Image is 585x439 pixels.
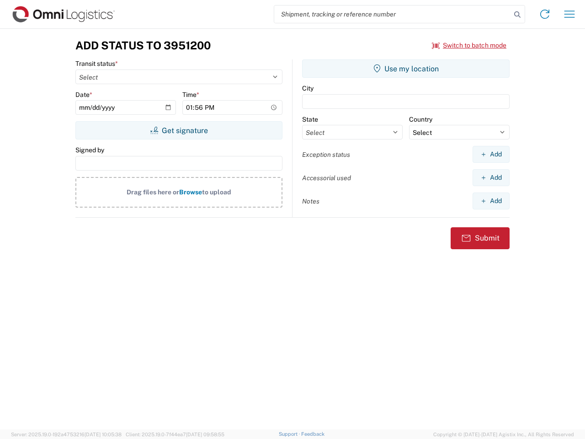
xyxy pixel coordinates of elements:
[274,5,511,23] input: Shipment, tracking or reference number
[126,432,224,437] span: Client: 2025.19.0-7f44ea7
[11,432,122,437] span: Server: 2025.19.0-192a4753216
[75,91,92,99] label: Date
[186,432,224,437] span: [DATE] 09:58:55
[302,197,319,205] label: Notes
[279,431,302,437] a: Support
[473,146,510,163] button: Add
[302,174,351,182] label: Accessorial used
[75,59,118,68] label: Transit status
[451,227,510,249] button: Submit
[432,38,506,53] button: Switch to batch mode
[85,432,122,437] span: [DATE] 10:05:38
[202,188,231,196] span: to upload
[127,188,179,196] span: Drag files here or
[473,193,510,209] button: Add
[302,59,510,78] button: Use my location
[75,146,104,154] label: Signed by
[75,121,282,139] button: Get signature
[302,115,318,123] label: State
[302,84,314,92] label: City
[179,188,202,196] span: Browse
[409,115,432,123] label: Country
[301,431,324,437] a: Feedback
[302,150,350,159] label: Exception status
[433,430,574,439] span: Copyright © [DATE]-[DATE] Agistix Inc., All Rights Reserved
[75,39,211,52] h3: Add Status to 3951200
[473,169,510,186] button: Add
[182,91,199,99] label: Time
